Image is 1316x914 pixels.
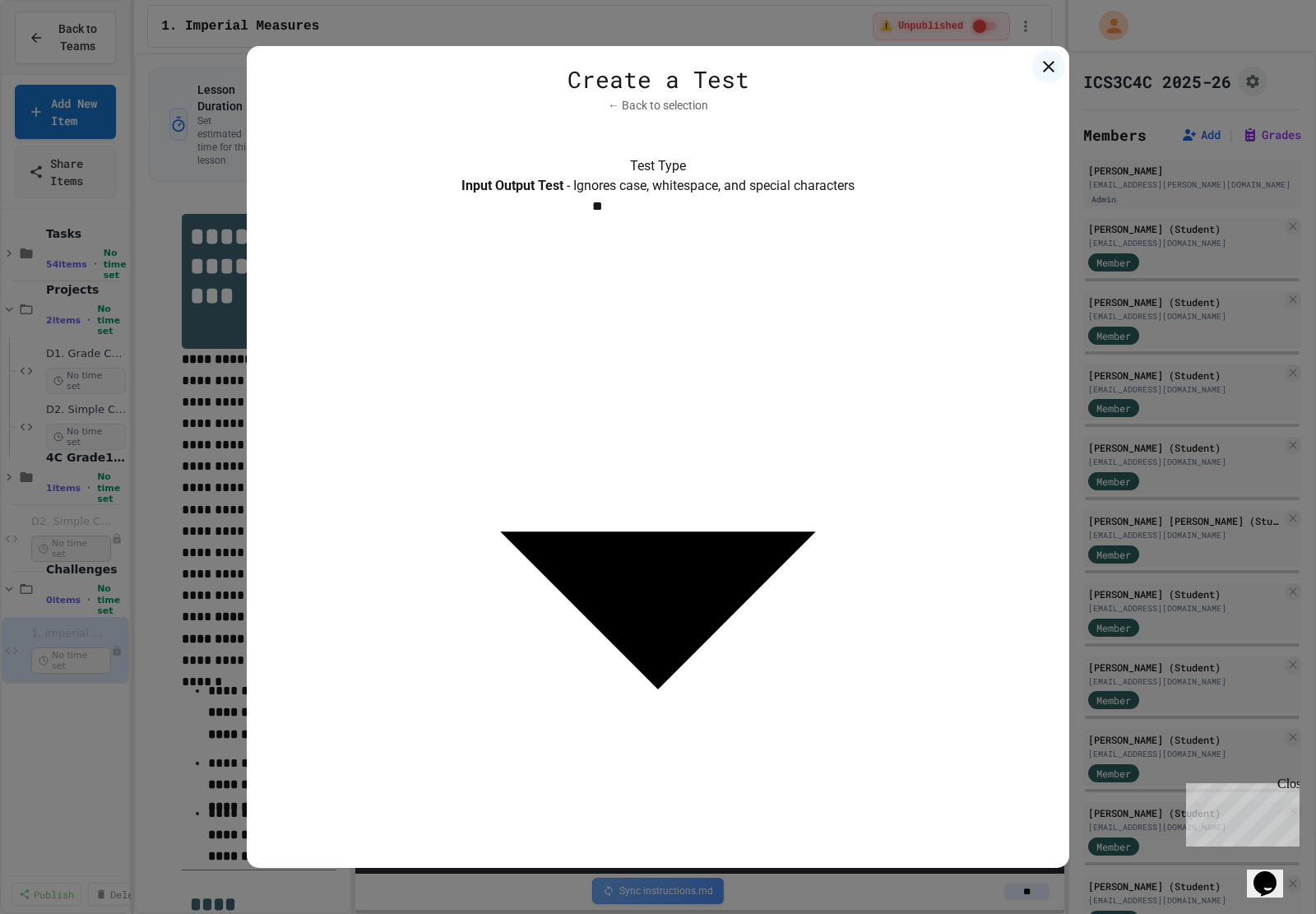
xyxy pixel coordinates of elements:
[7,7,114,104] div: Chat with us now!Close
[461,178,563,193] b: Input Output Test
[608,97,708,114] button: ← Back to selection
[567,178,855,193] span: - Ignores case, whitespace, and special characters
[630,157,686,173] label: Test Type
[263,63,1053,97] div: Create a Test
[1179,777,1300,847] iframe: chat widget
[1247,848,1300,898] iframe: chat widget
